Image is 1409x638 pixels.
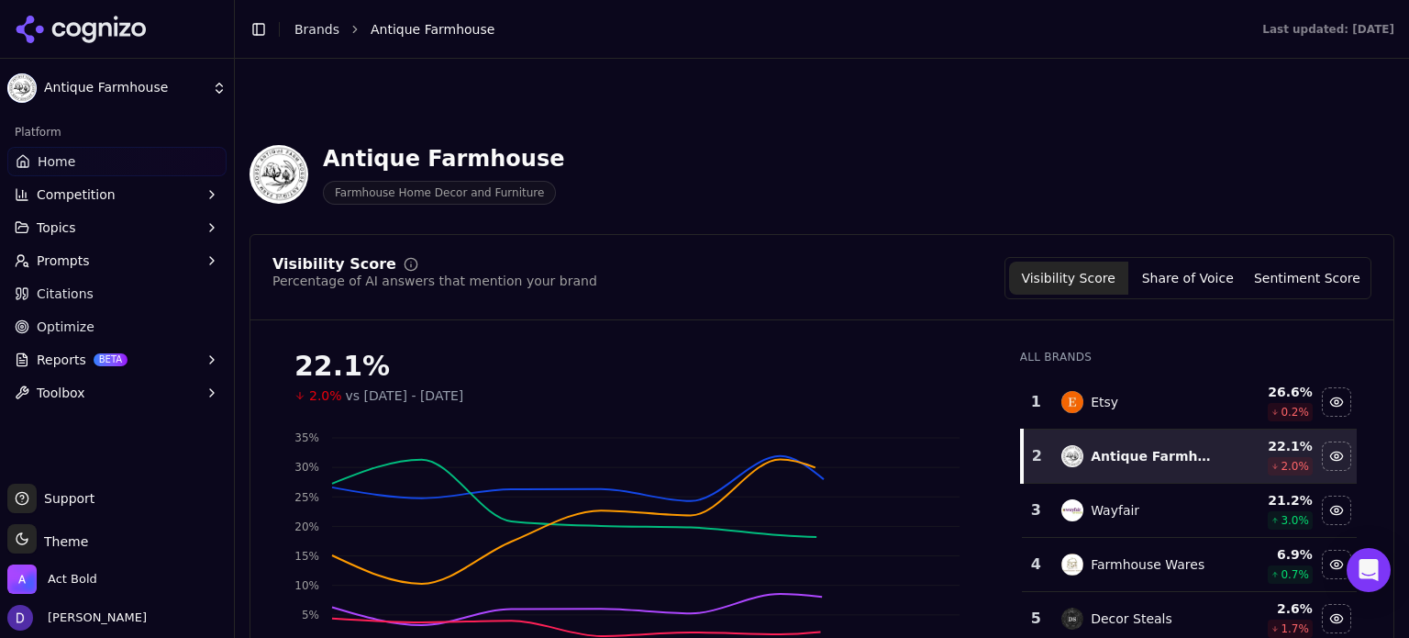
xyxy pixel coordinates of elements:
button: Hide etsy data [1322,387,1351,417]
div: Antique Farmhouse [1091,447,1213,465]
button: Hide wayfair data [1322,496,1351,525]
span: Citations [37,285,94,303]
span: Act Bold [48,571,97,588]
span: 3.0 % [1281,513,1309,528]
span: [PERSON_NAME] [40,610,147,626]
div: 5 [1029,608,1043,630]
div: Farmhouse Wares [1091,555,1204,574]
div: Visibility Score [272,257,396,272]
div: 1 [1029,391,1043,413]
span: 0.2 % [1281,405,1309,420]
span: Optimize [37,318,94,336]
button: Hide decor steals data [1322,604,1351,633]
span: Toolbox [37,384,85,402]
div: 2.6 % [1227,599,1313,618]
a: Optimize [7,312,227,341]
span: Home [38,152,75,171]
div: Etsy [1091,393,1118,411]
tspan: 20% [294,520,319,533]
img: decor steals [1061,608,1083,630]
span: Theme [37,534,88,549]
img: Antique Farmhouse [7,73,37,103]
span: Reports [37,351,86,369]
span: Competition [37,185,116,204]
button: Hide farmhouse wares data [1322,550,1351,579]
div: Antique Farmhouse [323,144,565,173]
span: 2.0 % [1281,459,1309,474]
span: vs [DATE] - [DATE] [346,386,464,405]
tr: 3wayfairWayfair21.2%3.0%Hide wayfair data [1022,484,1357,538]
img: Act Bold [7,565,37,594]
a: Home [7,147,227,176]
tspan: 5% [302,609,319,621]
img: farmhouse wares [1061,554,1083,576]
tr: 2antique farmhouseAntique Farmhouse22.1%2.0%Hide antique farmhouse data [1022,430,1357,484]
img: etsy [1061,391,1083,413]
div: Open Intercom Messenger [1347,548,1391,592]
div: 6.9 % [1227,545,1313,564]
span: Prompts [37,252,90,270]
span: 0.7 % [1281,567,1309,582]
tspan: 35% [294,431,319,444]
div: Percentage of AI answers that mention your brand [272,272,597,290]
span: 1.7 % [1281,621,1309,636]
button: Visibility Score [1009,262,1128,295]
button: Sentiment Score [1248,262,1367,295]
button: Open organization switcher [7,565,97,594]
span: Farmhouse Home Decor and Furniture [323,181,556,205]
div: Platform [7,118,227,147]
img: wayfair [1061,499,1083,521]
button: Hide antique farmhouse data [1322,442,1351,471]
button: Competition [7,180,227,209]
button: ReportsBETA [7,345,227,375]
div: 26.6 % [1227,383,1313,401]
tspan: 10% [294,579,319,592]
div: 22.1 % [1227,437,1313,455]
img: David White [7,605,33,631]
button: Prompts [7,246,227,275]
tspan: 15% [294,550,319,563]
button: Topics [7,213,227,242]
div: 22.1% [294,350,983,383]
a: Citations [7,279,227,308]
div: 21.2 % [1227,491,1313,509]
div: All Brands [1020,350,1357,364]
span: 2.0% [309,386,342,405]
span: Support [37,489,94,508]
tspan: 25% [294,491,319,504]
div: Decor Steals [1091,610,1172,628]
div: 3 [1029,499,1043,521]
div: Wayfair [1091,501,1139,520]
div: 4 [1029,554,1043,576]
button: Open user button [7,605,147,631]
tspan: 30% [294,461,319,474]
span: Topics [37,218,76,237]
div: 2 [1031,445,1043,467]
span: Antique Farmhouse [44,80,205,96]
div: Last updated: [DATE] [1262,22,1394,37]
button: Toolbox [7,378,227,408]
span: Antique Farmhouse [371,20,494,39]
span: BETA [94,353,128,366]
a: Brands [294,22,339,37]
nav: breadcrumb [294,20,1226,39]
button: Share of Voice [1128,262,1248,295]
tr: 4farmhouse waresFarmhouse Wares6.9%0.7%Hide farmhouse wares data [1022,538,1357,592]
img: antique farmhouse [1061,445,1083,467]
img: Antique Farmhouse [250,145,308,204]
tr: 1etsyEtsy26.6%0.2%Hide etsy data [1022,375,1357,430]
